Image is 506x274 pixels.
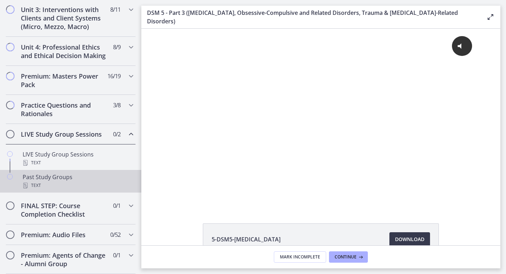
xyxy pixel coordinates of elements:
span: 16 / 19 [107,72,120,80]
span: 8 / 11 [110,5,120,14]
div: Text [23,181,133,190]
button: Mark Incomplete [274,251,326,263]
h2: Unit 4: Professional Ethics and Ethical Decision Making [21,43,107,60]
h2: Premium: Audio Files [21,230,107,239]
span: 8 / 9 [113,43,120,51]
span: Mark Incomplete [280,254,320,260]
h2: Premium: Masters Power Pack [21,72,107,89]
div: Text [23,159,133,167]
h2: FINAL STEP: Course Completion Checklist [21,201,107,218]
span: 0 / 52 [110,230,120,239]
h2: Unit 3: Interventions with Clients and Client Systems (Micro, Mezzo, Macro) [21,5,107,31]
div: LIVE Study Group Sessions [23,150,133,167]
a: Download [389,232,430,246]
span: 0 / 2 [113,130,120,138]
span: 0 / 1 [113,201,120,210]
iframe: Video Lesson [141,29,500,207]
span: 3 / 8 [113,101,120,109]
h2: Premium: Agents of Change - Alumni Group [21,251,107,268]
button: Continue [329,251,368,263]
span: Download [395,235,424,244]
h3: DSM 5 - Part 3 ([MEDICAL_DATA], Obsessive-Compulsive and Related Disorders, Trauma & [MEDICAL_DAT... [147,8,475,25]
span: 5-DSM5-[MEDICAL_DATA] [212,235,281,244]
div: Past Study Groups [23,173,133,190]
h2: Practice Questions and Rationales [21,101,107,118]
span: Continue [335,254,357,260]
span: 0 / 1 [113,251,120,259]
h2: LIVE Study Group Sessions [21,130,107,138]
